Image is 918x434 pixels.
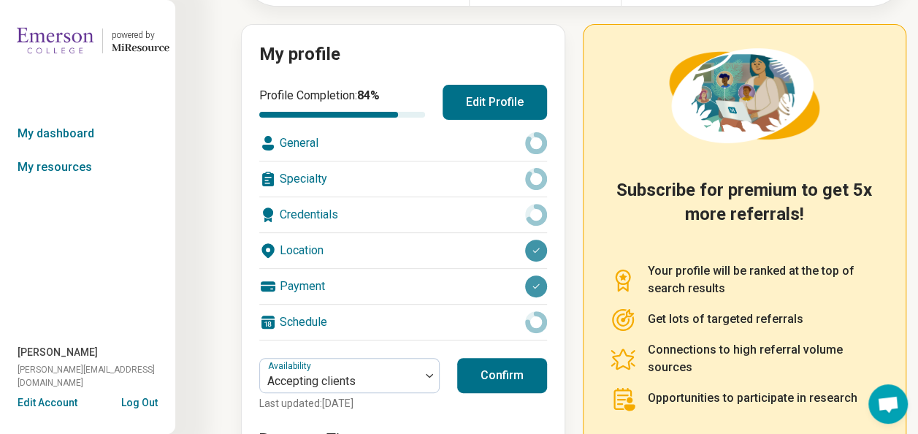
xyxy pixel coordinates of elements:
[443,85,547,120] button: Edit Profile
[610,178,879,245] h2: Subscribe for premium to get 5x more referrals!
[268,360,314,370] label: Availability
[259,269,547,304] div: Payment
[610,341,879,376] li: Connections to high referral volume sources
[610,385,879,411] li: Opportunities to participate in research
[18,363,175,389] span: [PERSON_NAME][EMAIL_ADDRESS][DOMAIN_NAME]
[18,395,77,411] button: Edit Account
[259,126,547,161] div: General
[610,262,879,297] li: Your profile will be ranked at the top of search results
[6,23,169,58] a: Emerson Collegepowered by
[357,88,380,102] span: 84 %
[868,384,908,424] a: Open chat
[259,305,547,340] div: Schedule
[259,161,547,197] div: Specialty
[610,306,879,332] li: Get lots of targeted referrals
[17,23,93,58] img: Emerson College
[259,87,425,118] div: Profile Completion:
[18,345,98,360] span: [PERSON_NAME]
[121,395,158,407] button: Log Out
[259,233,547,268] div: Location
[259,197,547,232] div: Credentials
[112,28,169,42] div: powered by
[259,42,547,67] h2: My profile
[259,396,440,411] p: Last updated: [DATE]
[457,358,547,393] button: Confirm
